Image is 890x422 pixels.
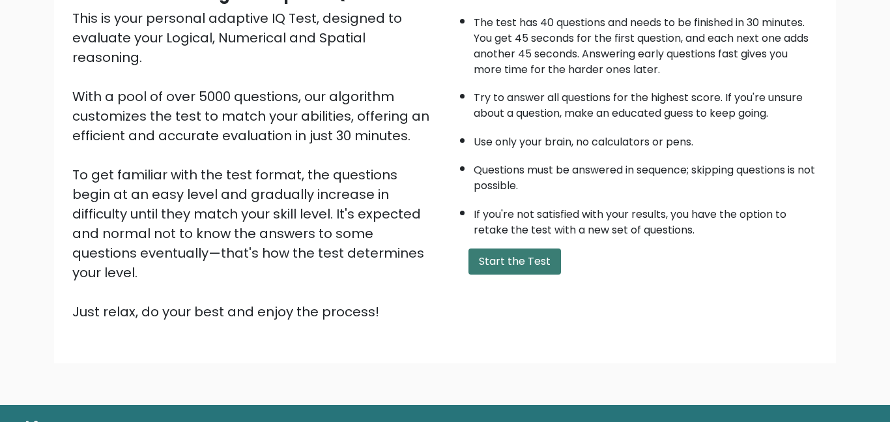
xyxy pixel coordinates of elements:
[474,200,818,238] li: If you're not satisfied with your results, you have the option to retake the test with a new set ...
[474,8,818,78] li: The test has 40 questions and needs to be finished in 30 minutes. You get 45 seconds for the firs...
[474,156,818,194] li: Questions must be answered in sequence; skipping questions is not possible.
[468,249,561,275] button: Start the Test
[72,8,437,322] div: This is your personal adaptive IQ Test, designed to evaluate your Logical, Numerical and Spatial ...
[474,83,818,121] li: Try to answer all questions for the highest score. If you're unsure about a question, make an edu...
[474,128,818,150] li: Use only your brain, no calculators or pens.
